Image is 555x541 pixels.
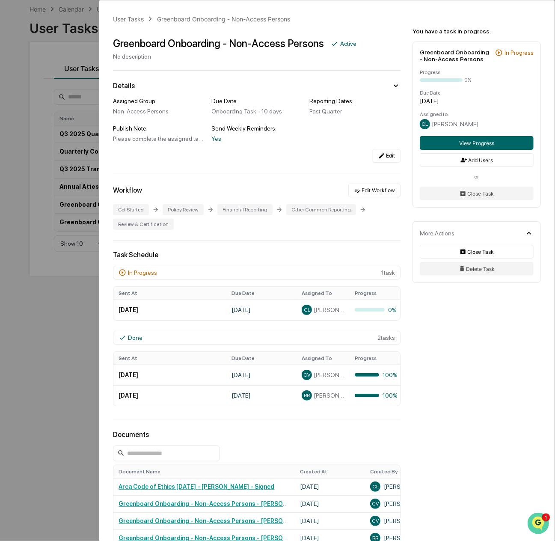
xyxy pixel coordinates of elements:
div: No description [113,53,356,60]
div: Please complete the assigned tasks to onboard onto the Greenboard platform. This will include rev... [113,135,204,142]
div: Assigned to: [420,111,534,117]
th: Document Name [113,465,295,478]
div: 2 task s [113,331,401,345]
a: Greenboard Onboarding - Non-Access Persons - [PERSON_NAME] Villas-[PERSON_NAME] - Signed [119,500,400,507]
button: Add Users [420,153,534,167]
a: Arca Code of Ethics [DATE] - [PERSON_NAME] - Signed [119,483,274,490]
div: Assigned Group: [113,98,204,104]
div: Get Started [113,204,149,215]
th: Due Date [226,287,297,300]
div: Done [128,334,142,341]
div: Details [113,82,135,90]
div: [PERSON_NAME] [370,482,434,492]
div: In Progress [505,49,534,56]
div: 🖐️ [9,152,15,159]
div: Start new chat [39,65,140,74]
span: CL [372,484,379,490]
div: Greenboard Onboarding - Non-Access Persons [157,15,290,23]
span: Pylon [85,189,104,195]
div: Progress [420,69,534,75]
th: Created By [365,465,439,478]
div: 100% [355,392,398,399]
td: [DATE] [295,495,365,512]
div: In Progress [128,269,157,276]
div: 0% [464,77,471,83]
div: Past Quarter [309,108,401,115]
th: Progress [350,287,403,300]
button: Close Task [420,187,534,200]
button: Edit [373,149,401,163]
th: Sent At [113,287,226,300]
div: 0% [355,306,398,313]
div: Other Common Reporting [286,204,356,215]
div: Workflow [113,186,142,194]
div: Reporting Dates: [309,98,401,104]
div: Documents [113,431,401,439]
iframe: Open customer support [528,513,551,536]
td: [DATE] [295,512,365,529]
span: Data Lookup [17,168,54,176]
div: 🗄️ [62,152,69,159]
button: Start new chat [145,68,156,78]
div: [PERSON_NAME] Villas-[PERSON_NAME] [370,499,434,509]
p: How can we help? [9,18,156,31]
span: Preclearance [17,152,55,160]
div: [PERSON_NAME] Villas-[PERSON_NAME] [370,516,434,526]
span: [PERSON_NAME] [432,121,478,128]
div: We're available if you need us! [39,74,118,80]
span: CV [372,501,379,507]
div: Onboarding Task - 10 days [211,108,303,115]
td: [DATE] [226,365,297,385]
span: [PERSON_NAME] Villas-[PERSON_NAME] [314,372,344,378]
td: [DATE] [113,385,226,406]
div: 100% [355,372,398,378]
div: 🔎 [9,169,15,175]
div: Review & Certification [113,219,174,230]
td: [DATE] [113,300,226,320]
button: Edit Workflow [348,184,401,197]
span: 6 minutes ago [28,116,65,123]
a: Powered byPylon [60,188,104,195]
div: Due Date: [420,90,534,96]
button: View Progress [420,136,534,150]
div: Greenboard Onboarding - Non-Access Persons [113,37,324,50]
div: You have a task in progress: [413,28,541,35]
div: More Actions [420,230,454,237]
div: User Tasks [113,15,144,23]
th: Sent At [113,352,226,365]
th: Progress [350,352,403,365]
div: Send Weekly Reminders: [211,125,303,132]
th: Assigned To [297,287,350,300]
span: [PERSON_NAME] [314,306,344,313]
a: 🔎Data Lookup [5,164,57,180]
a: Greenboard Onboarding - Non-Access Persons - [PERSON_NAME] Villas-[PERSON_NAME] [119,517,375,524]
div: Financial Reporting [217,204,273,215]
div: [DATE] [420,98,534,104]
div: Due Date: [211,98,303,104]
div: Publish Note: [113,125,204,132]
span: RR [372,535,378,541]
span: CV [372,518,379,524]
td: [DATE] [295,478,365,495]
img: 8933085812038_c878075ebb4cc5468115_72.jpg [18,65,33,80]
th: Assigned To [297,352,350,365]
button: Delete Task [420,262,534,276]
span: CL [304,307,310,313]
div: Policy Review [163,204,204,215]
div: or [420,174,534,180]
button: Close Task [420,245,534,259]
div: Yes [211,135,303,142]
td: [DATE] [226,300,297,320]
img: 1746055101610-c473b297-6a78-478c-a979-82029cc54cd1 [9,65,24,80]
div: Active [340,40,356,47]
span: CV [303,372,311,378]
div: 1 task [113,266,401,279]
th: Due Date [226,352,297,365]
td: [DATE] [226,385,297,406]
span: [PERSON_NAME] [314,392,344,399]
span: CL [422,121,428,127]
span: RR [304,392,310,398]
span: Attestations [71,152,106,160]
th: Created At [295,465,365,478]
div: Task Schedule [113,251,401,259]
